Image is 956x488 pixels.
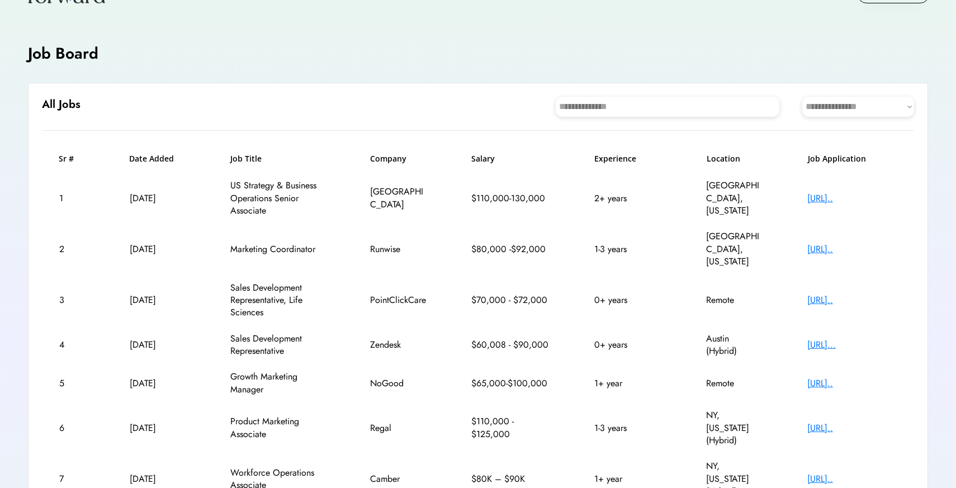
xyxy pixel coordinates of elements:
[130,243,186,255] div: [DATE]
[370,339,426,351] div: Zendesk
[706,179,762,217] div: [GEOGRAPHIC_DATA], [US_STATE]
[807,294,897,306] div: [URL]..
[230,153,262,164] h6: Job Title
[706,377,762,390] div: Remote
[594,153,661,164] h6: Experience
[59,294,84,306] div: 3
[230,371,325,396] div: Growth Marketing Manager
[594,294,661,306] div: 0+ years
[807,192,897,205] div: [URL]..
[471,473,550,485] div: $80K – $90K
[130,422,186,434] div: [DATE]
[370,422,426,434] div: Regal
[230,179,325,217] div: US Strategy & Business Operations Senior Associate
[130,294,186,306] div: [DATE]
[594,192,661,205] div: 2+ years
[130,192,186,205] div: [DATE]
[230,243,325,255] div: Marketing Coordinator
[370,153,426,164] h6: Company
[594,377,661,390] div: 1+ year
[594,473,661,485] div: 1+ year
[594,339,661,351] div: 0+ years
[807,243,897,255] div: [URL]..
[230,415,325,440] div: Product Marketing Associate
[706,409,762,447] div: NY, [US_STATE] (Hybrid)
[807,422,897,434] div: [URL]..
[706,294,762,306] div: Remote
[59,153,84,164] h6: Sr #
[471,377,550,390] div: $65,000-$100,000
[707,153,763,164] h6: Location
[130,473,186,485] div: [DATE]
[471,415,550,440] div: $110,000 - $125,000
[706,230,762,268] div: [GEOGRAPHIC_DATA], [US_STATE]
[59,339,84,351] div: 4
[370,294,426,306] div: PointClickCare
[471,294,550,306] div: $70,000 - $72,000
[370,186,426,211] div: [GEOGRAPHIC_DATA]
[807,473,897,485] div: [URL]..
[230,282,325,319] div: Sales Development Representative, Life Sciences
[807,339,897,351] div: [URL]...
[808,153,897,164] h6: Job Application
[471,192,550,205] div: $110,000-130,000
[706,333,762,358] div: Austin (Hybrid)
[594,243,661,255] div: 1-3 years
[370,473,426,485] div: Camber
[28,42,98,64] h4: Job Board
[471,339,550,351] div: $60,008 - $90,000
[59,192,84,205] div: 1
[42,97,81,112] h6: All Jobs
[130,377,186,390] div: [DATE]
[59,422,84,434] div: 6
[807,377,897,390] div: [URL]..
[59,473,84,485] div: 7
[471,243,550,255] div: $80,000 -$92,000
[370,377,426,390] div: NoGood
[594,422,661,434] div: 1-3 years
[59,243,84,255] div: 2
[471,153,550,164] h6: Salary
[230,333,325,358] div: Sales Development Representative
[129,153,185,164] h6: Date Added
[370,243,426,255] div: Runwise
[130,339,186,351] div: [DATE]
[59,377,84,390] div: 5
